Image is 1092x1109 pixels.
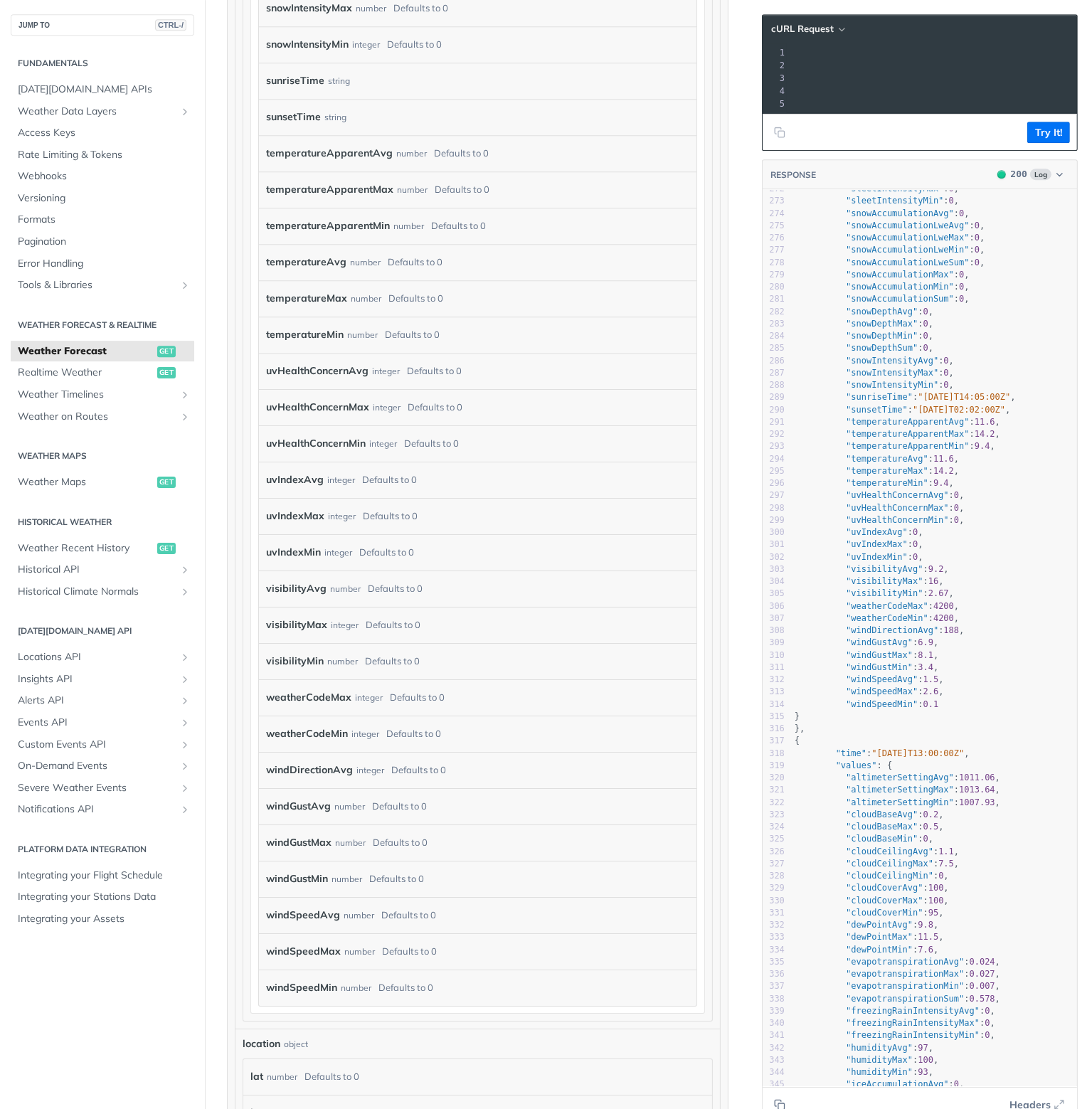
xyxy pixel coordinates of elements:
[928,588,949,598] span: 2.67
[846,319,918,329] span: "snowDepthMax"
[179,760,191,772] button: Show subpages for On-Demand Events
[157,346,176,357] span: get
[923,319,928,329] span: 0
[846,454,928,464] span: "temperatureAvg"
[846,233,969,243] span: "snowAccumulationLweMax"
[763,575,785,588] div: 304
[11,712,194,733] a: Events APIShow subpages for Events API
[763,440,785,452] div: 293
[11,384,194,405] a: Weather TimelinesShow subpages for Weather Timelines
[330,578,361,599] div: number
[18,191,191,206] span: Versioning
[763,318,785,330] div: 283
[11,778,194,799] a: Severe Weather EventsShow subpages for Severe Weather Events
[846,392,913,402] span: "sunriseTime"
[266,34,349,55] label: snowIntensityMin
[266,796,331,817] label: windGustAvg
[18,563,176,577] span: Historical API
[763,330,785,342] div: 284
[266,324,344,345] label: temperatureMin
[388,288,443,309] div: Defaults to 0
[18,366,154,380] span: Realtime Weather
[18,694,176,708] span: Alerts API
[846,356,938,366] span: "snowIntensityAvg"
[795,319,933,329] span: : ,
[179,652,191,663] button: Show subpages for Locations API
[763,257,785,269] div: 278
[324,107,346,127] div: string
[393,216,424,236] div: number
[771,23,834,35] span: cURL Request
[795,515,965,525] span: : ,
[266,252,346,272] label: temperatureAvg
[11,516,194,529] h2: Historical Weather
[763,59,787,72] div: 2
[763,97,787,110] div: 5
[11,14,194,36] button: JUMP TOCTRL-/
[372,361,400,381] div: integer
[362,469,417,490] div: Defaults to 0
[795,552,923,562] span: : ,
[18,781,176,795] span: Severe Weather Events
[795,331,933,341] span: : ,
[11,669,194,690] a: Insights APIShow subpages for Insights API
[18,83,191,97] span: [DATE][DOMAIN_NAME] APIs
[763,46,787,59] div: 1
[266,397,369,418] label: uvHealthConcernMax
[795,613,959,623] span: : ,
[846,221,969,230] span: "snowAccumulationLweAvg"
[11,450,194,462] h2: Weather Maps
[846,405,908,415] span: "sunsetTime"
[795,503,965,513] span: : ,
[763,477,785,489] div: 296
[1030,169,1051,180] span: Log
[11,144,194,166] a: Rate Limiting & Tokens
[18,410,176,424] span: Weather on Routes
[795,490,965,500] span: : ,
[179,389,191,400] button: Show subpages for Weather Timelines
[846,588,923,598] span: "visibilityMin"
[846,331,918,341] span: "snowDepthMin"
[763,538,785,551] div: 301
[351,288,381,309] div: number
[373,397,401,418] div: integer
[18,869,191,883] span: Integrating your Flight Schedule
[913,539,918,549] span: 0
[763,391,785,403] div: 289
[795,527,923,537] span: : ,
[18,126,191,140] span: Access Keys
[266,760,353,780] label: windDirectionAvg
[763,342,785,354] div: 285
[763,367,785,379] div: 287
[18,344,154,359] span: Weather Forecast
[266,288,347,309] label: temperatureMax
[763,489,785,502] div: 297
[11,231,194,253] a: Pagination
[11,209,194,230] a: Formats
[179,695,191,706] button: Show subpages for Alerts API
[385,324,440,345] div: Defaults to 0
[435,179,489,200] div: Defaults to 0
[846,539,908,549] span: "uvIndexMax"
[795,233,985,243] span: : ,
[11,79,194,100] a: [DATE][DOMAIN_NAME] APIs
[913,527,918,537] span: 0
[266,941,341,962] label: windSpeedMax
[846,270,954,280] span: "snowAccumulationMax"
[408,397,462,418] div: Defaults to 0
[954,515,959,525] span: 0
[18,105,176,119] span: Weather Data Layers
[11,101,194,122] a: Weather Data LayersShow subpages for Weather Data Layers
[949,196,954,206] span: 0
[155,19,186,31] span: CTRL-/
[944,356,949,366] span: 0
[846,417,969,427] span: "temperatureApparentAvg"
[347,324,378,345] div: number
[396,143,427,164] div: number
[157,477,176,488] span: get
[157,543,176,554] span: get
[954,490,959,500] span: 0
[795,196,959,206] span: : ,
[11,559,194,580] a: Historical APIShow subpages for Historical API
[18,890,191,904] span: Integrating your Stations Data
